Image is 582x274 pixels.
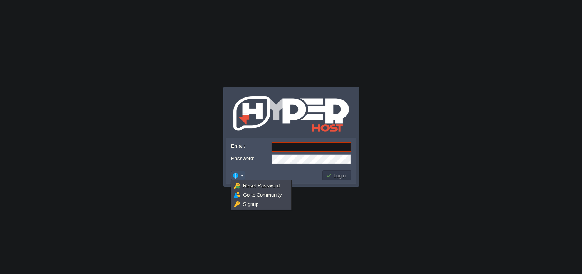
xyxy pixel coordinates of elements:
[231,154,271,162] label: Password:
[231,142,271,150] label: Email:
[326,172,348,179] button: Login
[233,95,349,134] img: HyperHost.Me
[233,191,290,199] a: Go to Community
[243,183,280,189] span: Reset Password
[233,200,290,209] a: Signup
[243,201,258,207] span: Signup
[243,192,282,198] span: Go to Community
[233,182,290,190] a: Reset Password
